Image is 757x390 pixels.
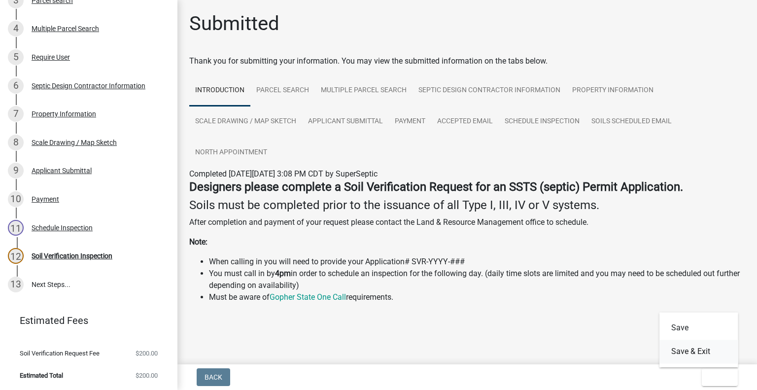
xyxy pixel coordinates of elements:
button: Back [197,368,230,386]
a: Gopher State One Call [270,292,346,302]
a: Accepted Email [431,106,499,138]
button: Save [659,316,738,340]
span: Soil Verification Request Fee [20,350,100,356]
div: 5 [8,49,24,65]
div: 8 [8,135,24,150]
div: Payment [32,196,59,203]
div: Require User [32,54,70,61]
a: Septic Design Contractor Information [413,75,566,106]
span: $200.00 [136,350,158,356]
span: Back [205,373,222,381]
div: Property Information [32,110,96,117]
a: North Appointment [189,137,273,169]
p: After completion and payment of your request please contact the Land & Resource Management office... [189,216,745,228]
a: Applicant Submittal [302,106,389,138]
a: Soils Scheduled Email [585,106,678,138]
div: Scale Drawing / Map Sketch [32,139,117,146]
div: Schedule Inspection [32,224,93,231]
div: 11 [8,220,24,236]
div: 9 [8,163,24,178]
div: Multiple Parcel Search [32,25,99,32]
a: Introduction [189,75,250,106]
div: Soil Verification Inspection [32,252,112,259]
a: Parcel search [250,75,315,106]
div: Septic Design Contractor Information [32,82,145,89]
div: Thank you for submitting your information. You may view the submitted information on the tabs below. [189,55,745,67]
li: You must call in by in order to schedule an inspection for the following day. (daily time slots a... [209,268,745,291]
div: Exit [659,312,738,367]
div: 6 [8,78,24,94]
div: 12 [8,248,24,264]
span: Completed [DATE][DATE] 3:08 PM CDT by SuperSeptic [189,169,378,178]
li: When calling in you will need to provide your Application# SVR-YYYY-### [209,256,745,268]
div: 13 [8,277,24,292]
li: Must be aware of requirements. [209,291,745,303]
a: Property Information [566,75,659,106]
a: Schedule Inspection [499,106,585,138]
a: Payment [389,106,431,138]
strong: 4pm [275,269,291,278]
h1: Submitted [189,12,279,35]
a: Multiple Parcel Search [315,75,413,106]
div: 7 [8,106,24,122]
h4: Soils must be completed prior to the issuance of all Type I, III, IV or V systems. [189,198,745,213]
a: Scale Drawing / Map Sketch [189,106,302,138]
strong: Note: [189,237,207,247]
button: Exit [702,368,738,386]
button: Save & Exit [659,340,738,363]
span: Exit [710,373,724,381]
div: Applicant Submittal [32,167,92,174]
div: 10 [8,191,24,207]
span: $200.00 [136,372,158,379]
a: Estimated Fees [8,311,162,330]
strong: Designers please complete a Soil Verification Request for an SSTS (septic) Permit Application. [189,180,683,194]
div: 4 [8,21,24,36]
span: Estimated Total [20,372,63,379]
